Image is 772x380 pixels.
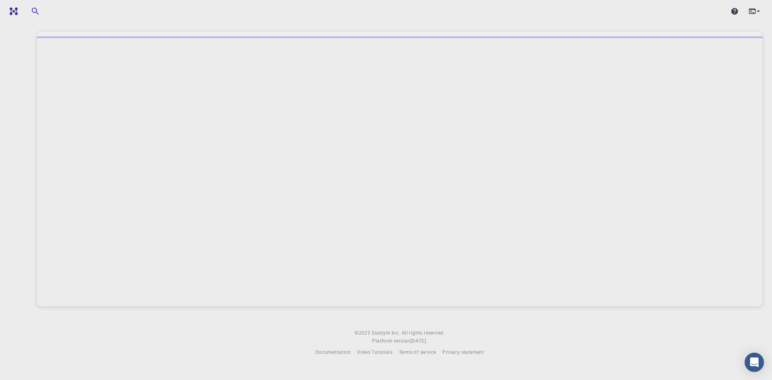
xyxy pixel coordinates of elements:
span: Platform version [372,337,410,345]
span: Terms of service [399,349,436,355]
a: Video Tutorials [357,348,392,356]
div: Open Intercom Messenger [745,353,764,372]
span: Exabyte Inc. [372,329,400,336]
a: Terms of service [399,348,436,356]
img: logo [6,7,18,15]
span: All rights reserved. [402,329,445,337]
a: Privacy statement [442,348,484,356]
a: Documentation [315,348,351,356]
span: Privacy statement [442,349,484,355]
span: Documentation [315,349,351,355]
a: [DATE]. [411,337,427,345]
span: [DATE] . [411,337,427,344]
span: © 2025 [355,329,372,337]
span: Video Tutorials [357,349,392,355]
a: Exabyte Inc. [372,329,400,337]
